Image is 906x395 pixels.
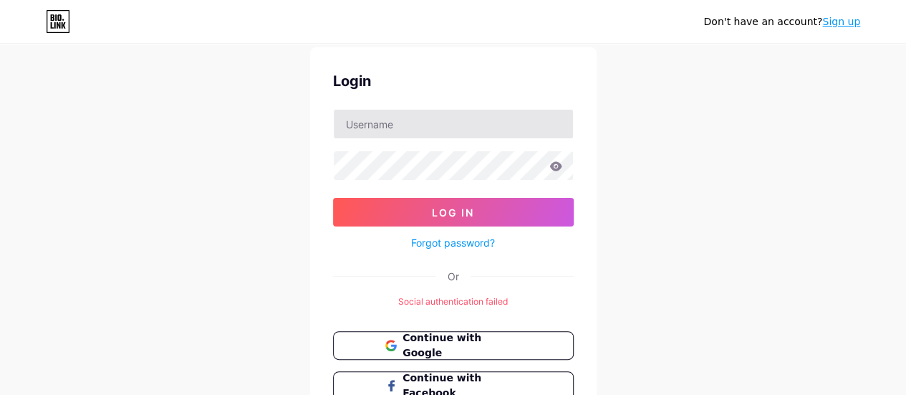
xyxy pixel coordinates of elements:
div: Or [448,269,459,284]
div: Don't have an account? [703,14,860,29]
span: Continue with Google [403,330,521,361]
a: Sign up [822,16,860,27]
button: Continue with Google [333,331,574,360]
span: Log In [432,206,474,219]
div: Social authentication failed [333,295,574,308]
a: Forgot password? [411,235,495,250]
div: Login [333,70,574,92]
input: Username [334,110,573,138]
button: Log In [333,198,574,227]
